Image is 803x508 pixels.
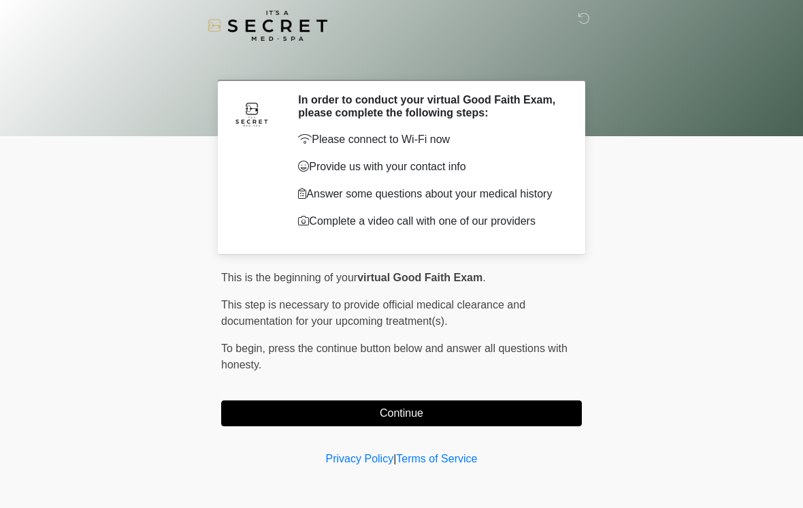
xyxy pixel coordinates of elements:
[393,453,396,464] a: |
[298,186,561,202] p: Answer some questions about your medical history
[357,272,482,283] strong: virtual Good Faith Exam
[221,299,525,327] span: This step is necessary to provide official medical clearance and documentation for your upcoming ...
[298,213,561,229] p: Complete a video call with one of our providers
[482,272,485,283] span: .
[221,400,582,426] button: Continue
[326,453,394,464] a: Privacy Policy
[208,10,327,41] img: It's A Secret Med Spa Logo
[221,272,357,283] span: This is the beginning of your
[221,343,268,354] span: To begin,
[211,49,592,74] h1: ‎ ‎
[298,93,561,119] h2: In order to conduct your virtual Good Faith Exam, please complete the following steps:
[298,131,561,148] p: Please connect to Wi-Fi now
[231,93,272,134] img: Agent Avatar
[298,159,561,175] p: Provide us with your contact info
[221,343,568,370] span: press the continue button below and answer all questions with honesty.
[396,453,477,464] a: Terms of Service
